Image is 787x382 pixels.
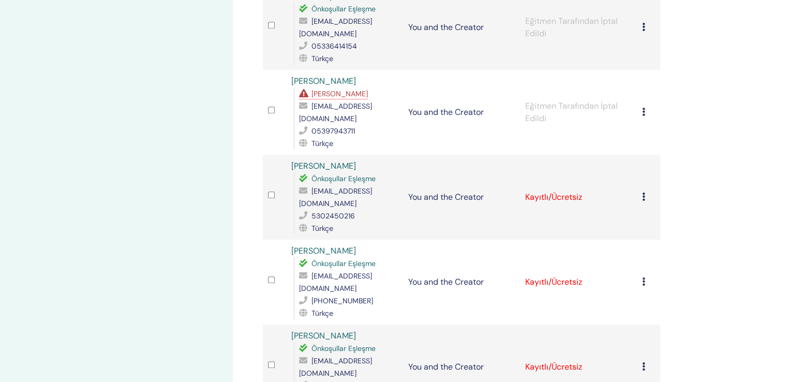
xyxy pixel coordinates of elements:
span: Türkçe [311,54,333,63]
span: Önkoşullar Eşleşme [311,4,376,13]
span: 5302450216 [311,211,355,221]
td: You and the Creator [403,240,520,325]
span: [PERSON_NAME] [311,89,368,98]
a: [PERSON_NAME] [291,330,356,341]
span: [EMAIL_ADDRESS][DOMAIN_NAME] [299,186,372,208]
span: [EMAIL_ADDRESS][DOMAIN_NAME] [299,17,372,38]
span: [EMAIL_ADDRESS][DOMAIN_NAME] [299,356,372,378]
span: 05397943711 [311,126,355,136]
span: [PHONE_NUMBER] [311,296,373,305]
span: Önkoşullar Eşleşme [311,344,376,353]
span: Önkoşullar Eşleşme [311,174,376,183]
span: [EMAIL_ADDRESS][DOMAIN_NAME] [299,271,372,293]
a: [PERSON_NAME] [291,76,356,86]
a: [PERSON_NAME] [291,160,356,171]
span: Türkçe [311,139,333,148]
td: You and the Creator [403,70,520,155]
span: Türkçe [311,224,333,233]
td: You and the Creator [403,155,520,240]
span: [EMAIL_ADDRESS][DOMAIN_NAME] [299,101,372,123]
span: Türkçe [311,308,333,318]
span: 05336414154 [311,41,357,51]
span: Önkoşullar Eşleşme [311,259,376,268]
a: [PERSON_NAME] [291,245,356,256]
